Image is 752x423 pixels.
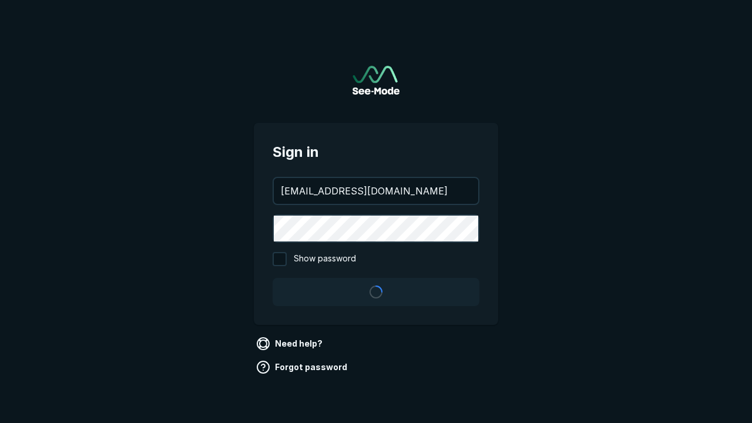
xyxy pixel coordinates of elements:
span: Show password [294,252,356,266]
a: Go to sign in [352,66,399,95]
a: Need help? [254,334,327,353]
img: See-Mode Logo [352,66,399,95]
input: your@email.com [274,178,478,204]
span: Sign in [273,142,479,163]
a: Forgot password [254,358,352,377]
